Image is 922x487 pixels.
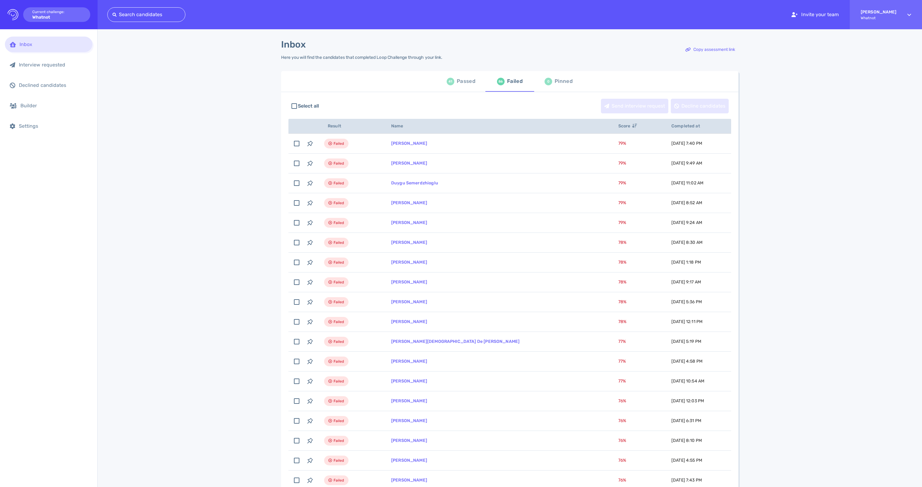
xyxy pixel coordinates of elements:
span: [DATE] 12:11 PM [671,319,702,324]
span: Failed [334,338,344,345]
a: [PERSON_NAME] [391,458,427,463]
span: Failed [334,457,344,464]
div: Pinned [555,77,573,86]
span: 77 % [618,379,626,384]
a: [PERSON_NAME] [391,398,427,403]
a: [PERSON_NAME] [391,260,427,265]
span: 76 % [618,398,626,403]
span: [DATE] 9:49 AM [671,161,702,166]
span: [DATE] 8:52 AM [671,200,702,205]
span: [DATE] 1:18 PM [671,260,701,265]
a: [PERSON_NAME] [391,161,427,166]
div: 0 [545,78,552,85]
a: [PERSON_NAME] [391,359,427,364]
span: Completed at [671,123,707,129]
span: Select all [298,102,319,110]
span: 79 % [618,200,626,205]
div: Inbox [20,41,88,47]
a: [PERSON_NAME][DEMOGRAPHIC_DATA] De [PERSON_NAME] [391,339,520,344]
span: 76 % [618,438,626,443]
button: Decline candidates [671,99,729,113]
div: Failed [507,77,523,86]
span: [DATE] 12:03 PM [671,398,704,403]
span: [DATE] 5:36 PM [671,299,702,304]
span: [DATE] 11:02 AM [671,180,703,186]
span: Failed [334,279,344,286]
a: [PERSON_NAME] [391,200,427,205]
span: [DATE] 6:31 PM [671,418,701,423]
a: [PERSON_NAME] [391,379,427,384]
span: [DATE] 7:43 PM [671,478,702,483]
span: Failed [334,180,344,187]
div: Declined candidates [19,82,88,88]
a: [PERSON_NAME] [391,438,427,443]
span: [DATE] 9:24 AM [671,220,702,225]
span: Failed [334,298,344,306]
a: [PERSON_NAME] [391,240,427,245]
a: [PERSON_NAME] [391,299,427,304]
span: [DATE] 8:10 PM [671,438,702,443]
span: 78 % [618,240,627,245]
span: Failed [334,199,344,207]
div: Settings [19,123,88,129]
span: Failed [334,318,344,325]
div: Passed [457,77,475,86]
span: [DATE] 9:17 AM [671,279,701,285]
span: 79 % [618,220,626,225]
span: Failed [334,259,344,266]
span: [DATE] 4:55 PM [671,458,702,463]
span: [DATE] 5:19 PM [671,339,701,344]
span: 79 % [618,141,626,146]
span: Score [618,123,637,129]
a: [PERSON_NAME] [391,478,427,483]
span: [DATE] 7:40 PM [671,141,702,146]
span: Failed [334,477,344,484]
span: Failed [334,417,344,425]
span: 78 % [618,279,627,285]
span: 79 % [618,180,626,186]
span: Name [391,123,410,129]
div: 41 [447,78,454,85]
span: Whatnot [861,16,896,20]
div: Interview requested [19,62,88,68]
span: [DATE] 4:58 PM [671,359,702,364]
span: 77 % [618,359,626,364]
button: Copy assessment link [682,42,738,57]
strong: [PERSON_NAME] [861,9,896,15]
span: Failed [334,378,344,385]
a: Duygu Semerdzhioglu [391,180,438,186]
span: 78 % [618,260,627,265]
span: Failed [334,437,344,444]
span: Failed [334,160,344,167]
a: [PERSON_NAME] [391,319,427,324]
a: [PERSON_NAME] [391,141,427,146]
a: [PERSON_NAME] [391,279,427,285]
span: 76 % [618,478,626,483]
div: Here you will find the candidates that completed Loop Challenge through your link. [281,55,442,60]
span: 76 % [618,458,626,463]
span: 79 % [618,161,626,166]
div: Decline candidates [671,99,728,113]
a: [PERSON_NAME] [391,418,427,423]
a: [PERSON_NAME] [391,220,427,225]
span: Failed [334,358,344,365]
span: Failed [334,397,344,405]
h1: Inbox [281,39,306,50]
th: Result [317,119,384,134]
span: Failed [334,140,344,147]
span: [DATE] 8:30 AM [671,240,702,245]
div: Send interview request [601,99,668,113]
div: Builder [20,103,88,108]
span: 77 % [618,339,626,344]
div: Copy assessment link [682,43,738,57]
div: 86 [497,78,505,85]
span: Failed [334,239,344,246]
span: 78 % [618,319,627,324]
span: Failed [334,219,344,226]
span: [DATE] 10:54 AM [671,379,704,384]
span: 78 % [618,299,627,304]
span: 76 % [618,418,626,423]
